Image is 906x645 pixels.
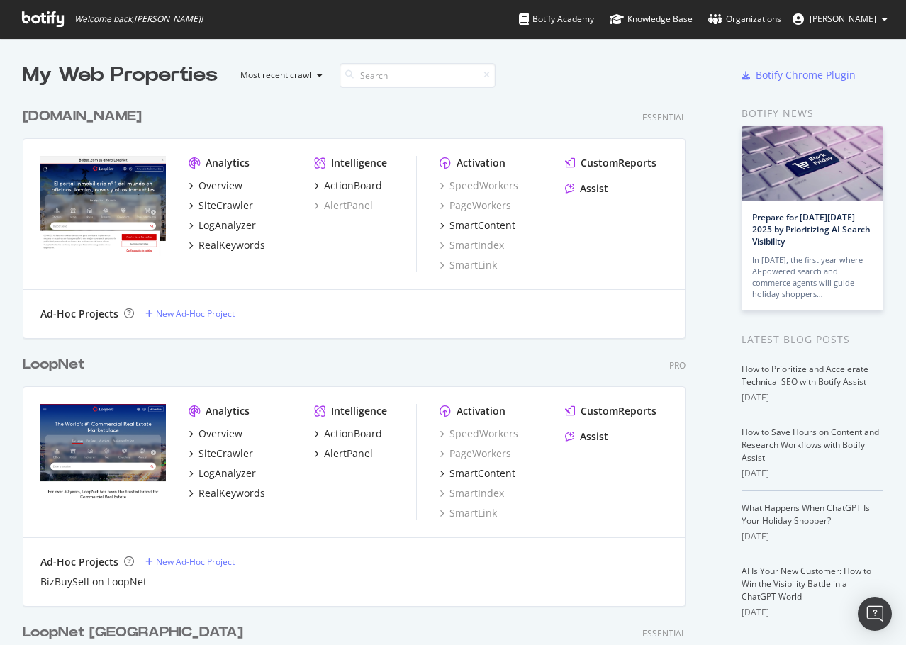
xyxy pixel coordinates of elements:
[189,447,253,461] a: SiteCrawler
[457,404,505,418] div: Activation
[198,218,256,232] div: LogAnalyzer
[581,156,656,170] div: CustomReports
[742,332,883,347] div: Latest Blog Posts
[189,427,242,441] a: Overview
[742,363,868,388] a: How to Prioritize and Accelerate Technical SEO with Botify Assist
[580,181,608,196] div: Assist
[23,106,142,127] div: [DOMAIN_NAME]
[324,447,373,461] div: AlertPanel
[742,467,883,480] div: [DATE]
[189,466,256,481] a: LogAnalyzer
[669,359,686,371] div: Pro
[440,198,511,213] a: PageWorkers
[440,427,518,441] a: SpeedWorkers
[742,530,883,543] div: [DATE]
[752,254,873,300] div: In [DATE], the first year where AI-powered search and commerce agents will guide holiday shoppers…
[189,486,265,500] a: RealKeywords
[742,391,883,404] div: [DATE]
[331,156,387,170] div: Intelligence
[23,354,85,375] div: LoopNet
[742,565,871,602] a: AI Is Your New Customer: How to Win the Visibility Battle in a ChatGPT World
[440,218,515,232] a: SmartContent
[642,627,686,639] div: Essential
[23,622,243,643] div: LoopNet [GEOGRAPHIC_DATA]
[440,447,511,461] a: PageWorkers
[581,404,656,418] div: CustomReports
[40,307,118,321] div: Ad-Hoc Projects
[810,13,876,25] span: Isabelle Edson
[565,404,656,418] a: CustomReports
[440,486,504,500] a: SmartIndex
[752,211,871,247] a: Prepare for [DATE][DATE] 2025 by Prioritizing AI Search Visibility
[324,179,382,193] div: ActionBoard
[40,575,147,589] div: BizBuySell on LoopNet
[229,64,328,86] button: Most recent crawl
[198,238,265,252] div: RealKeywords
[314,179,382,193] a: ActionBoard
[23,106,147,127] a: [DOMAIN_NAME]
[742,426,879,464] a: How to Save Hours on Content and Research Workflows with Botify Assist
[40,404,166,505] img: loopnet.com
[781,8,899,30] button: [PERSON_NAME]
[314,427,382,441] a: ActionBoard
[198,486,265,500] div: RealKeywords
[314,198,373,213] a: AlertPanel
[742,502,870,527] a: What Happens When ChatGPT Is Your Holiday Shopper?
[206,404,250,418] div: Analytics
[23,61,218,89] div: My Web Properties
[742,606,883,619] div: [DATE]
[23,354,91,375] a: LoopNet
[858,597,892,631] div: Open Intercom Messenger
[580,430,608,444] div: Assist
[156,556,235,568] div: New Ad-Hoc Project
[206,156,250,170] div: Analytics
[742,106,883,121] div: Botify news
[331,404,387,418] div: Intelligence
[189,238,265,252] a: RealKeywords
[610,12,693,26] div: Knowledge Base
[440,238,504,252] a: SmartIndex
[198,427,242,441] div: Overview
[156,308,235,320] div: New Ad-Hoc Project
[457,156,505,170] div: Activation
[74,13,203,25] span: Welcome back, [PERSON_NAME] !
[324,427,382,441] div: ActionBoard
[708,12,781,26] div: Organizations
[519,12,594,26] div: Botify Academy
[145,556,235,568] a: New Ad-Hoc Project
[189,179,242,193] a: Overview
[145,308,235,320] a: New Ad-Hoc Project
[198,198,253,213] div: SiteCrawler
[198,447,253,461] div: SiteCrawler
[742,68,856,82] a: Botify Chrome Plugin
[449,466,515,481] div: SmartContent
[23,622,249,643] a: LoopNet [GEOGRAPHIC_DATA]
[314,447,373,461] a: AlertPanel
[756,68,856,82] div: Botify Chrome Plugin
[742,126,883,201] img: Prepare for Black Friday 2025 by Prioritizing AI Search Visibility
[642,111,686,123] div: Essential
[440,466,515,481] a: SmartContent
[565,181,608,196] a: Assist
[565,430,608,444] a: Assist
[189,218,256,232] a: LogAnalyzer
[240,71,311,79] div: Most recent crawl
[189,198,253,213] a: SiteCrawler
[440,179,518,193] a: SpeedWorkers
[40,555,118,569] div: Ad-Hoc Projects
[40,156,166,257] img: loopnet.es
[440,258,497,272] a: SmartLink
[449,218,515,232] div: SmartContent
[565,156,656,170] a: CustomReports
[440,506,497,520] a: SmartLink
[340,63,496,88] input: Search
